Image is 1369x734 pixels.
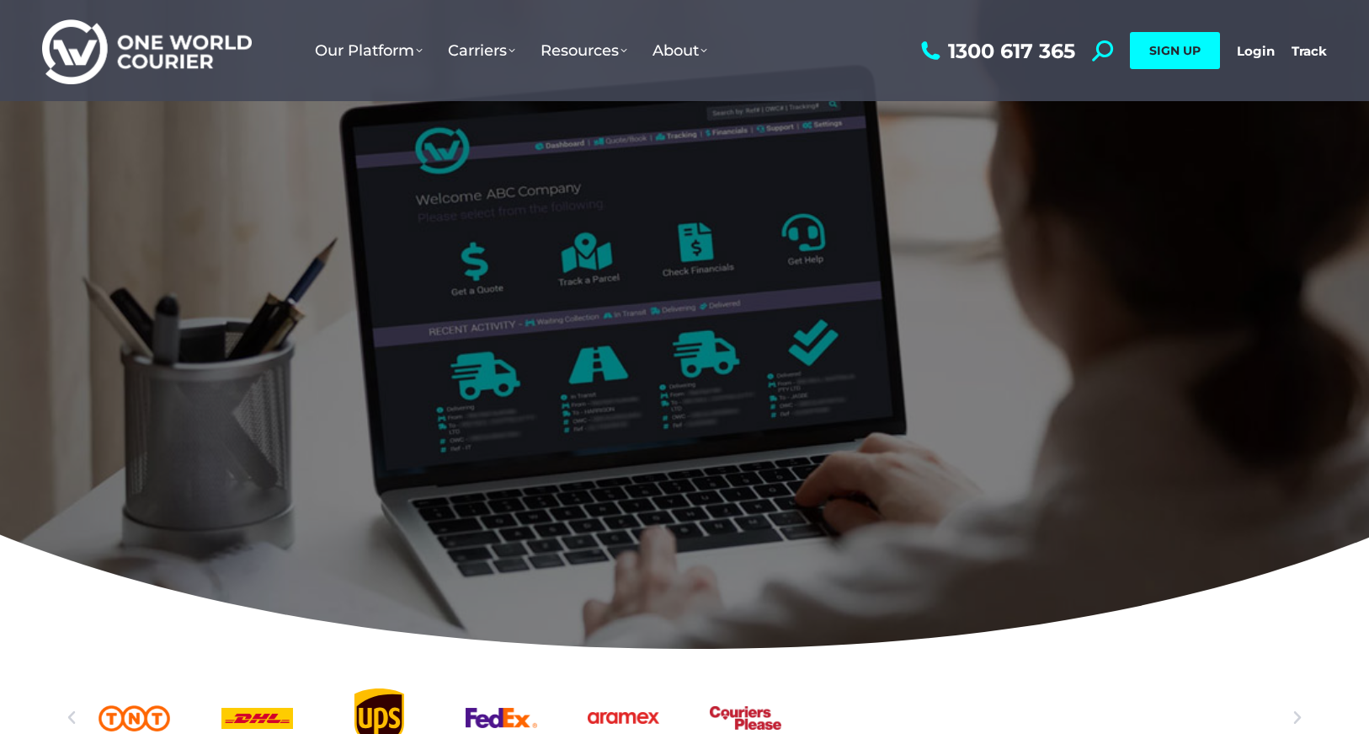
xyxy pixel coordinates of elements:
span: Our Platform [315,41,423,60]
a: Resources [528,24,640,77]
a: About [640,24,720,77]
span: About [653,41,707,60]
a: Carriers [435,24,528,77]
span: Carriers [448,41,515,60]
a: Login [1237,43,1275,59]
a: 1300 617 365 [917,40,1075,62]
img: One World Courier [42,17,252,85]
a: SIGN UP [1130,32,1220,69]
span: Resources [541,41,627,60]
span: SIGN UP [1149,43,1201,58]
a: Our Platform [302,24,435,77]
a: Track [1292,43,1327,59]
